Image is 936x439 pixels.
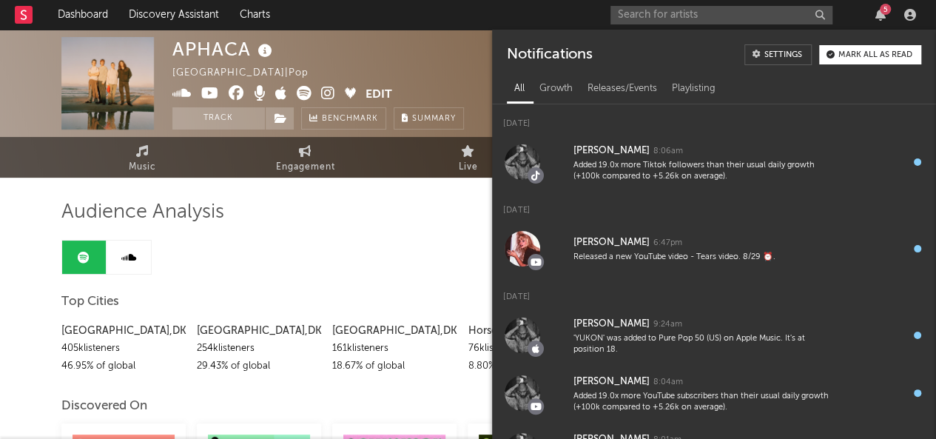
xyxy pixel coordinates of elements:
div: 46.95 % of global [61,358,186,375]
div: [GEOGRAPHIC_DATA] | Pop [172,64,326,82]
div: 8.80 % of global [468,358,592,375]
div: [GEOGRAPHIC_DATA] , DK [197,322,321,340]
a: Music [61,137,224,178]
div: Added 19.0x more YouTube subscribers than their usual daily growth (+100k compared to +5.26k on a... [573,391,834,414]
div: 76k listeners [468,340,592,358]
div: [DATE] [492,104,936,133]
div: 9:24am [653,319,682,330]
button: Edit [366,86,392,104]
span: Summary [412,115,456,123]
div: 5 [880,4,891,15]
button: Track [172,107,265,130]
a: Live [387,137,550,178]
div: 405k listeners [61,340,186,358]
div: All [507,76,532,101]
a: [PERSON_NAME]9:24am'YUKON' was added to Pure Pop 50 (US) on Apple Music. It's at position 18. [492,306,936,364]
div: 6:47pm [653,238,682,249]
div: APHACA [172,37,276,61]
div: 18.67 % of global [332,358,457,375]
div: [GEOGRAPHIC_DATA] , DK [332,322,457,340]
a: [PERSON_NAME]6:47pmReleased a new YouTube video - Tears video. 8/29 ⏰. [492,220,936,278]
a: Benchmark [301,107,386,130]
div: [DATE] [492,278,936,306]
div: [PERSON_NAME] [573,142,650,160]
a: Engagement [224,137,387,178]
div: 8:04am [653,377,683,388]
a: Settings [744,44,812,65]
div: Releases/Events [580,76,664,101]
div: Playlisting [664,76,723,101]
span: Music [129,158,156,176]
button: Summary [394,107,464,130]
div: Discovered On [61,398,147,415]
button: 5 [875,9,886,21]
span: Engagement [276,158,335,176]
div: 'YUKON' was added to Pure Pop 50 (US) on Apple Music. It's at position 18. [573,333,834,356]
div: 161k listeners [332,340,457,358]
div: 8:06am [653,146,683,157]
div: Added 19.0x more Tiktok followers than their usual daily growth (+100k compared to +5.26k on aver... [573,160,834,183]
a: [PERSON_NAME]8:04amAdded 19.0x more YouTube subscribers than their usual daily growth (+100k comp... [492,364,936,422]
div: Notifications [507,44,592,65]
div: 29.43 % of global [197,358,321,375]
div: [GEOGRAPHIC_DATA] , DK [61,322,186,340]
div: Mark all as read [838,51,912,59]
div: Released a new YouTube video - Tears video. 8/29 ⏰. [573,252,834,263]
div: [PERSON_NAME] [573,234,650,252]
span: Benchmark [322,110,378,128]
div: [PERSON_NAME] [573,373,650,391]
div: Settings [764,51,802,59]
div: Growth [532,76,580,101]
div: [PERSON_NAME] [573,315,650,333]
div: 254k listeners [197,340,321,358]
input: Search for artists [610,6,832,24]
button: Mark all as read [819,45,921,64]
div: Horsens , DK [468,322,592,340]
span: Top Cities [61,293,119,311]
div: [DATE] [492,191,936,220]
span: Audience Analysis [61,204,224,221]
span: Live [459,158,478,176]
a: [PERSON_NAME]8:06amAdded 19.0x more Tiktok followers than their usual daily growth (+100k compare... [492,133,936,191]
